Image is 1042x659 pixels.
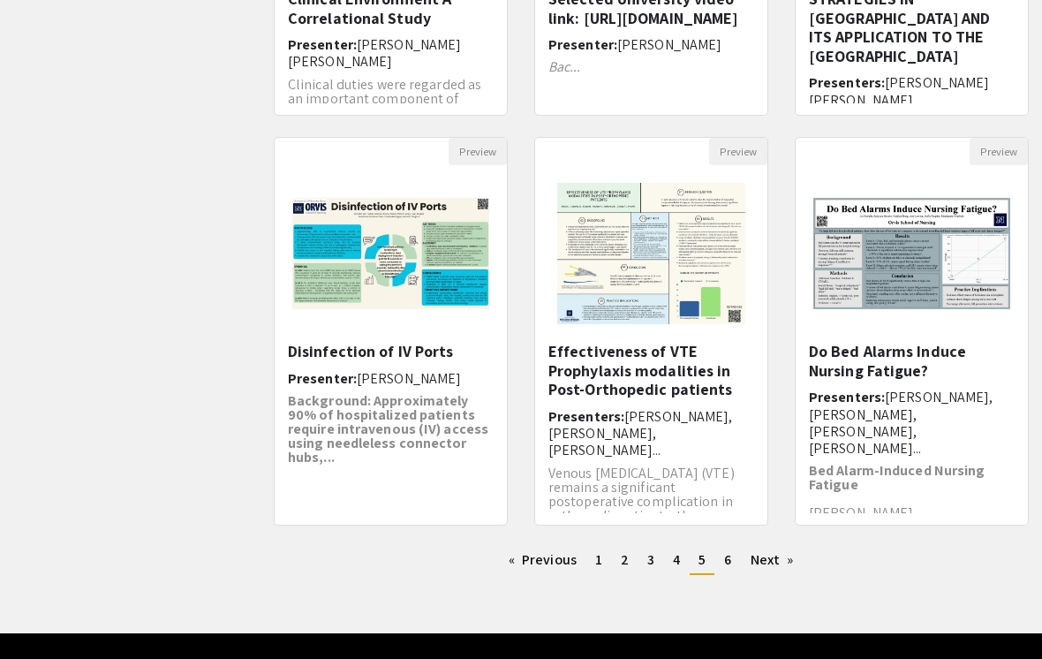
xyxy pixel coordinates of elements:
span: [PERSON_NAME], [PERSON_NAME], [PERSON_NAME]... [548,408,733,460]
span: 4 [673,551,680,570]
em: Bac... [548,58,581,77]
span: 2 [621,551,629,570]
button: Preview [449,139,507,166]
span: [PERSON_NAME] [PERSON_NAME] [PERSON_NAME] [PERSON_NAME] [809,74,989,144]
span: 6 [724,551,731,570]
div: Open Presentation <p><span style="color: rgb(0, 0, 0);">Effectiveness of VTE Prophylaxis modaliti... [534,138,768,526]
p: [PERSON_NAME], [PERSON_NAME]... [809,507,1015,535]
span: [PERSON_NAME], [PERSON_NAME], [PERSON_NAME], [PERSON_NAME]... [809,389,993,458]
ul: Pagination [274,548,1029,576]
h6: Presenter: [548,37,754,54]
span: 5 [698,551,706,570]
h5: Disinfection of IV Ports [288,343,494,362]
h6: Presenter: [288,37,494,71]
span: [PERSON_NAME] [PERSON_NAME] [288,36,461,72]
span: 1 [595,551,602,570]
span: [PERSON_NAME] [617,36,721,55]
h6: Presenters: [809,75,1015,143]
img: <p><span style="color: rgb(0, 0, 0);">Effectiveness of VTE Prophylaxis modalities in Post-Orthope... [540,166,763,343]
div: Open Presentation <p>Disinfection of IV Ports</p> [274,138,508,526]
strong: Background: Approximately 90% of hospitalized patients require intravenous (IV) access using need... [288,392,488,467]
h5: Effectiveness of VTE Prophylaxis modalities in Post-Orthopedic patients [548,343,754,400]
img: <p>Disinfection of IV Ports</p> [275,181,507,327]
p: Clinical duties were regarded as an important component of nursing education since they expose st... [288,79,494,149]
h6: Presenters: [809,390,1015,458]
button: Preview [709,139,767,166]
span: [PERSON_NAME] [357,370,461,389]
strong: Bed Alarm-Induced Nursing Fatigue [809,462,985,495]
h6: Presenters: [548,409,754,460]
p: Venous [MEDICAL_DATA] (VTE) remains a significant postoperative complication in orthopedic patien... [548,467,754,538]
img: <p>Do Bed Alarms Induce Nursing Fatigue?</p> [796,181,1028,327]
h6: Presenter: [288,371,494,388]
a: Previous page [500,548,585,574]
h5: Do Bed Alarms Induce Nursing Fatigue? [809,343,1015,381]
span: 3 [647,551,654,570]
iframe: Chat [13,579,75,646]
a: Next page [742,548,803,574]
button: Preview [970,139,1028,166]
div: Open Presentation <p>Do Bed Alarms Induce Nursing Fatigue?</p> [795,138,1029,526]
